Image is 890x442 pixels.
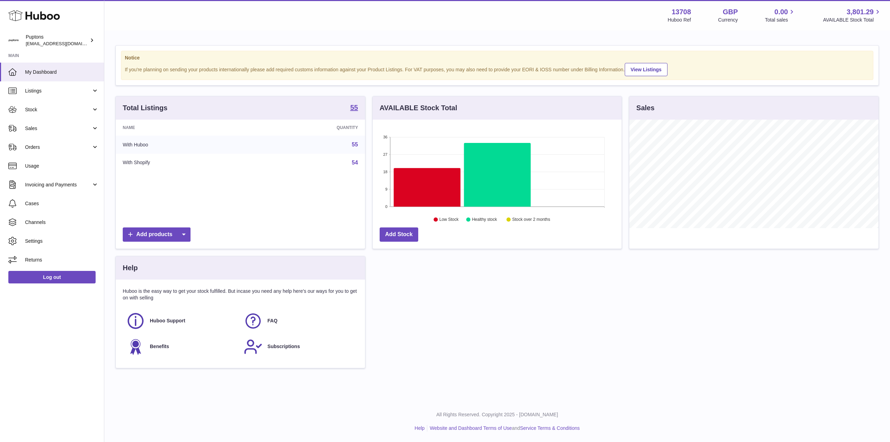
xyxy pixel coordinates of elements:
a: Log out [8,271,96,283]
text: Stock over 2 months [512,217,550,222]
div: If you're planning on sending your products internationally please add required customs informati... [125,62,869,76]
th: Name [116,120,250,136]
a: View Listings [625,63,667,76]
h3: AVAILABLE Stock Total [380,103,457,113]
span: FAQ [267,318,277,324]
td: With Shopify [116,154,250,172]
div: Currency [718,17,738,23]
h3: Help [123,263,138,273]
text: Healthy stock [472,217,497,222]
a: FAQ [244,312,354,330]
a: Add products [123,227,191,242]
img: hello@puptons.com [8,35,19,46]
text: 36 [383,135,387,139]
td: With Huboo [116,136,250,154]
strong: 55 [350,104,358,111]
span: 0.00 [775,7,788,17]
text: 9 [385,187,387,191]
span: Stock [25,106,91,113]
span: Invoicing and Payments [25,182,91,188]
a: 3,801.29 AVAILABLE Stock Total [823,7,882,23]
span: Total sales [765,17,796,23]
h3: Total Listings [123,103,168,113]
a: 54 [352,160,358,166]
span: [EMAIL_ADDRESS][DOMAIN_NAME] [26,41,102,46]
a: 0.00 Total sales [765,7,796,23]
span: Sales [25,125,91,132]
a: 55 [352,142,358,147]
th: Quantity [250,120,365,136]
span: Huboo Support [150,318,185,324]
p: Huboo is the easy way to get your stock fulfilled. But incase you need any help here's our ways f... [123,288,358,301]
a: Add Stock [380,227,418,242]
div: Puptons [26,34,88,47]
span: My Dashboard [25,69,99,75]
strong: Notice [125,55,869,61]
a: Huboo Support [126,312,237,330]
span: Benefits [150,343,169,350]
text: 27 [383,152,387,156]
span: Listings [25,88,91,94]
text: 18 [383,170,387,174]
a: Benefits [126,337,237,356]
text: Low Stock [439,217,459,222]
span: Returns [25,257,99,263]
h3: Sales [636,103,654,113]
span: Orders [25,144,91,151]
span: Settings [25,238,99,244]
span: Usage [25,163,99,169]
li: and [427,425,580,432]
a: Subscriptions [244,337,354,356]
text: 0 [385,204,387,209]
strong: 13708 [672,7,691,17]
span: AVAILABLE Stock Total [823,17,882,23]
a: Website and Dashboard Terms of Use [430,425,512,431]
span: 3,801.29 [847,7,874,17]
span: Subscriptions [267,343,300,350]
p: All Rights Reserved. Copyright 2025 - [DOMAIN_NAME] [110,411,884,418]
span: Cases [25,200,99,207]
a: Help [415,425,425,431]
span: Channels [25,219,99,226]
a: Service Terms & Conditions [520,425,580,431]
div: Huboo Ref [668,17,691,23]
strong: GBP [723,7,738,17]
a: 55 [350,104,358,112]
